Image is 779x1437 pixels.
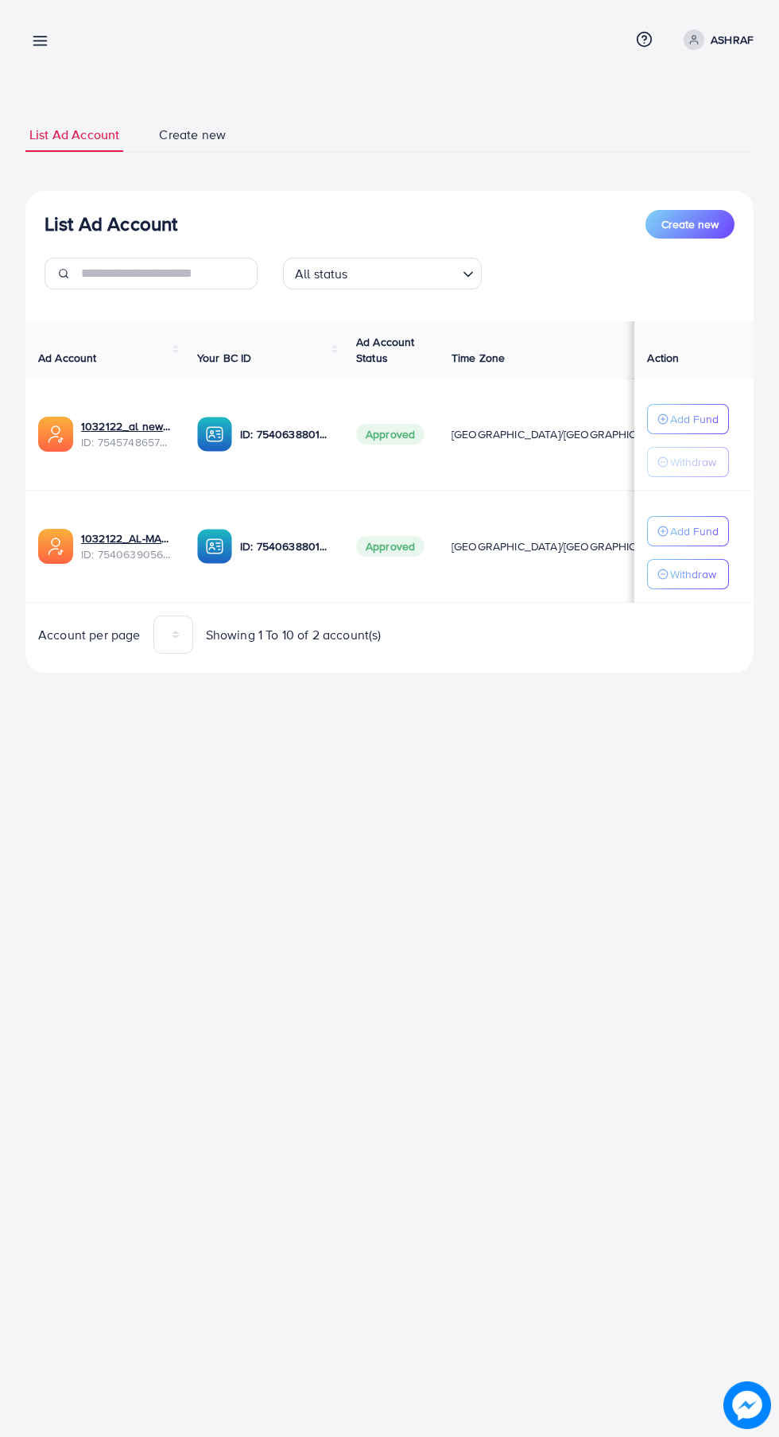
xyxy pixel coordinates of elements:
[356,334,415,366] span: Ad Account Status
[45,212,177,235] h3: List Ad Account
[197,350,252,366] span: Your BC ID
[240,425,331,444] p: ID: 7540638801937629201
[677,29,754,50] a: ASHRAF
[81,418,172,434] a: 1032122_al new_1756881546706
[645,210,734,239] button: Create new
[81,530,172,546] a: 1032122_AL-MAKKAH_1755691890611
[647,516,729,546] button: Add Fund
[452,426,672,442] span: [GEOGRAPHIC_DATA]/[GEOGRAPHIC_DATA]
[452,350,505,366] span: Time Zone
[452,538,672,554] span: [GEOGRAPHIC_DATA]/[GEOGRAPHIC_DATA]
[159,126,226,144] span: Create new
[38,417,73,452] img: ic-ads-acc.e4c84228.svg
[661,216,719,232] span: Create new
[647,559,729,589] button: Withdraw
[292,262,351,285] span: All status
[283,258,482,289] div: Search for option
[647,447,729,477] button: Withdraw
[197,529,232,564] img: ic-ba-acc.ded83a64.svg
[29,126,119,144] span: List Ad Account
[81,546,172,562] span: ID: 7540639056867557392
[81,434,172,450] span: ID: 7545748657711988753
[711,30,754,49] p: ASHRAF
[647,404,729,434] button: Add Fund
[38,350,97,366] span: Ad Account
[38,626,141,644] span: Account per page
[38,529,73,564] img: ic-ads-acc.e4c84228.svg
[670,565,716,584] p: Withdraw
[356,424,424,445] span: Approved
[670,410,719,429] p: Add Fund
[670,452,716,472] p: Withdraw
[81,530,172,563] div: <span class='underline'>1032122_AL-MAKKAH_1755691890611</span></br>7540639056867557392
[356,536,424,557] span: Approved
[81,418,172,451] div: <span class='underline'>1032122_al new_1756881546706</span></br>7545748657711988753
[670,522,719,541] p: Add Fund
[353,259,456,285] input: Search for option
[240,537,331,556] p: ID: 7540638801937629201
[723,1381,771,1429] img: image
[206,626,382,644] span: Showing 1 To 10 of 2 account(s)
[197,417,232,452] img: ic-ba-acc.ded83a64.svg
[647,350,679,366] span: Action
